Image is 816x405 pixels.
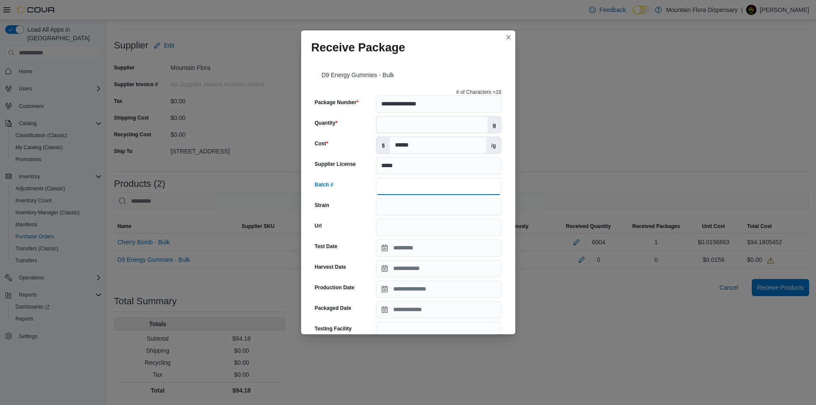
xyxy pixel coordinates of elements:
[315,284,355,291] label: Production Date
[491,143,496,149] strong: /g
[315,243,338,250] label: Test Date
[376,260,501,277] input: Press the down key to open a popover containing a calendar.
[315,325,352,332] label: Testing Facility
[315,264,346,270] label: Harvest Date
[315,120,338,126] label: Quantity
[311,61,505,85] div: D9 Energy Gummies - Bulk
[376,301,501,318] input: Press the down key to open a popover containing a calendar.
[315,181,333,188] label: Batch #
[315,222,322,229] label: Url
[315,140,328,147] label: Cost
[503,32,514,42] button: Closes this modal window
[376,281,501,298] input: Press the down key to open a popover containing a calendar.
[315,99,359,106] label: Package Number
[311,41,405,54] h1: Receive Package
[315,202,329,209] label: Strain
[456,89,502,96] p: # of Characters = 16
[315,305,351,312] label: Packaged Date
[376,240,501,257] input: Press the down key to open a popover containing a calendar.
[377,137,390,153] label: $
[315,161,356,168] label: Supplier License
[487,117,501,133] label: g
